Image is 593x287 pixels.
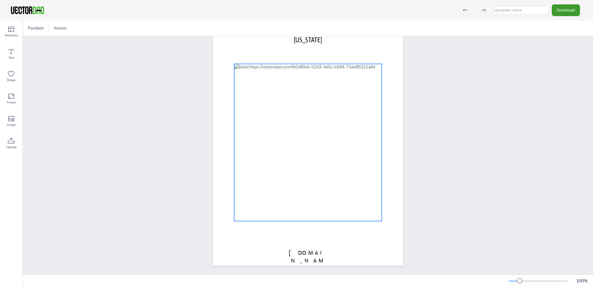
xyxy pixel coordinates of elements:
[574,278,589,284] div: 100 %
[289,249,327,272] span: [DOMAIN_NAME]
[7,78,16,83] span: Shape
[7,122,16,127] span: Image
[10,6,45,15] img: VectorDad-1.png
[27,25,45,31] span: Position
[6,145,16,150] span: Upload
[294,36,322,44] span: [US_STATE]
[51,23,69,33] button: Resize
[5,33,18,38] span: Template
[7,100,16,105] span: Frame
[493,6,549,15] input: template name
[552,4,580,16] button: Download
[8,55,14,60] span: Text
